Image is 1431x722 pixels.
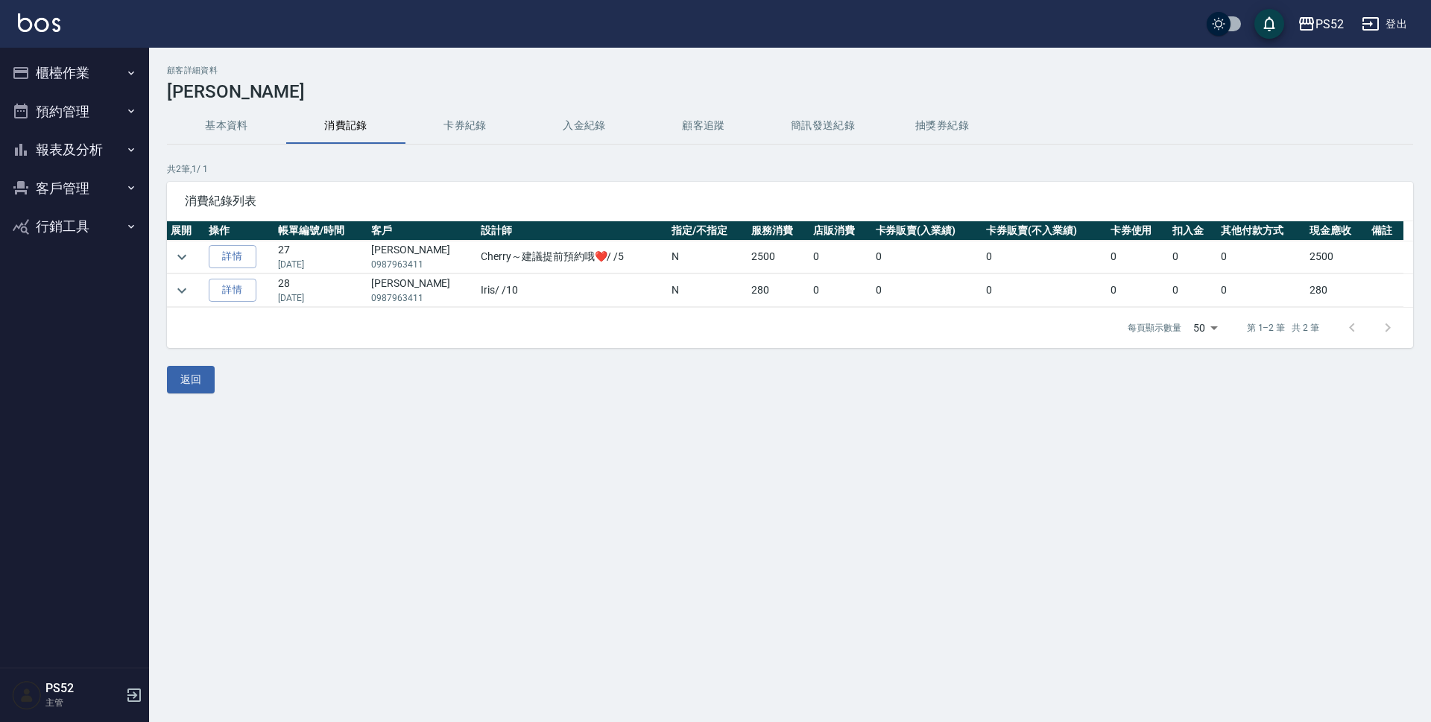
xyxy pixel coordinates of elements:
td: 0 [872,241,983,273]
button: 入金紀錄 [525,108,644,144]
span: 消費紀錄列表 [185,194,1395,209]
button: 抽獎券紀錄 [882,108,1002,144]
img: Person [12,680,42,710]
button: 基本資料 [167,108,286,144]
a: 詳情 [209,279,256,302]
th: 客戶 [367,221,477,241]
th: 卡券販賣(不入業績) [982,221,1106,241]
p: 0987963411 [371,291,473,305]
button: 櫃檯作業 [6,54,143,92]
button: 報表及分析 [6,130,143,169]
td: 27 [274,241,367,273]
img: Logo [18,13,60,32]
button: expand row [171,246,193,268]
td: 0 [872,274,983,307]
div: 50 [1187,308,1223,348]
h5: PS52 [45,681,121,696]
td: 2500 [1306,241,1368,273]
th: 備註 [1368,221,1403,241]
td: 0 [1107,274,1169,307]
td: 28 [274,274,367,307]
th: 帳單編號/時間 [274,221,367,241]
td: 0 [1169,274,1218,307]
th: 設計師 [477,221,668,241]
h2: 顧客詳細資料 [167,66,1413,75]
td: 0 [809,241,871,273]
td: 0 [982,241,1106,273]
button: 卡券紀錄 [405,108,525,144]
p: 主管 [45,696,121,709]
td: N [668,274,748,307]
td: 0 [1217,241,1306,273]
td: [PERSON_NAME] [367,241,477,273]
button: 客戶管理 [6,169,143,208]
td: 0 [982,274,1106,307]
a: 詳情 [209,245,256,268]
th: 服務消費 [748,221,809,241]
button: expand row [171,279,193,302]
th: 卡券使用 [1107,221,1169,241]
td: [PERSON_NAME] [367,274,477,307]
button: 消費記錄 [286,108,405,144]
th: 指定/不指定 [668,221,748,241]
p: 每頁顯示數量 [1128,321,1181,335]
p: [DATE] [278,258,364,271]
td: 0 [1169,241,1218,273]
button: 登出 [1356,10,1413,38]
h3: [PERSON_NAME] [167,81,1413,102]
th: 店販消費 [809,221,871,241]
td: 0 [809,274,871,307]
td: N [668,241,748,273]
button: PS52 [1292,9,1350,39]
button: 顧客追蹤 [644,108,763,144]
th: 卡券販賣(入業績) [872,221,983,241]
th: 操作 [205,221,275,241]
p: 第 1–2 筆 共 2 筆 [1247,321,1319,335]
div: PS52 [1315,15,1344,34]
p: 0987963411 [371,258,473,271]
p: 共 2 筆, 1 / 1 [167,162,1413,176]
td: 2500 [748,241,809,273]
td: 0 [1217,274,1306,307]
th: 其他付款方式 [1217,221,1306,241]
p: [DATE] [278,291,364,305]
td: 280 [1306,274,1368,307]
button: 行銷工具 [6,207,143,246]
button: save [1254,9,1284,39]
button: 預約管理 [6,92,143,131]
td: 280 [748,274,809,307]
td: Cherry～建議提前預約哦❤️ / /5 [477,241,668,273]
th: 展開 [167,221,205,241]
button: 簡訊發送紀錄 [763,108,882,144]
td: Iris / /10 [477,274,668,307]
th: 現金應收 [1306,221,1368,241]
th: 扣入金 [1169,221,1218,241]
button: 返回 [167,366,215,393]
td: 0 [1107,241,1169,273]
